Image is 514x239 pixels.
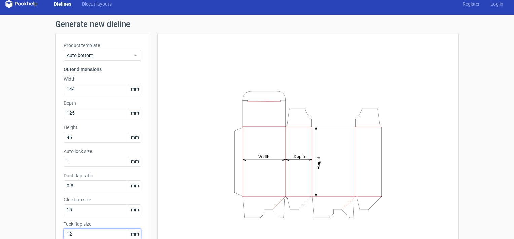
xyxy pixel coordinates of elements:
[64,221,141,227] label: Tuck flap size
[129,205,141,215] span: mm
[64,172,141,179] label: Dust flap ratio
[129,229,141,239] span: mm
[48,1,77,7] a: Dielines
[67,52,133,59] span: Auto bottom
[129,181,141,191] span: mm
[64,124,141,131] label: Height
[77,1,117,7] a: Diecut layouts
[485,1,509,7] a: Log in
[258,154,269,159] tspan: Width
[64,148,141,155] label: Auto lock size
[64,196,141,203] label: Glue flap size
[294,154,305,159] tspan: Depth
[55,20,459,28] h1: Generate new dieline
[129,84,141,94] span: mm
[129,132,141,142] span: mm
[64,42,141,49] label: Product template
[129,156,141,166] span: mm
[64,76,141,82] label: Width
[64,100,141,106] label: Depth
[457,1,485,7] a: Register
[129,108,141,118] span: mm
[64,66,141,73] h3: Outer dimensions
[316,157,321,169] tspan: Height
